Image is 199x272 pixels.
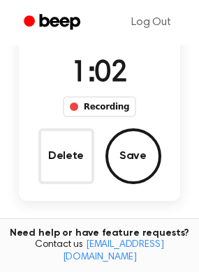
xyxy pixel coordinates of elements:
a: [EMAIL_ADDRESS][DOMAIN_NAME] [63,240,164,262]
a: Log Out [117,6,185,39]
button: Save Audio Record [105,128,161,184]
span: Contact us [8,239,191,264]
div: Recording [63,96,136,117]
span: 1:02 [71,59,127,89]
a: Beep [14,9,93,36]
button: Delete Audio Record [38,128,94,184]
